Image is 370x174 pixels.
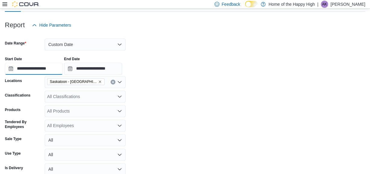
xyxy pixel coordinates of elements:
[98,80,102,84] button: Remove Saskatoon - Stonebridge - Prairie Records from selection in this group
[45,38,126,51] button: Custom Date
[5,107,21,112] label: Products
[117,80,122,84] button: Open list of options
[5,93,31,98] label: Classifications
[47,78,105,85] span: Saskatoon - Stonebridge - Prairie Records
[117,123,122,128] button: Open list of options
[64,63,122,75] input: Press the down key to open a popover containing a calendar.
[222,1,240,7] span: Feedback
[5,151,21,156] label: Use Type
[245,7,245,8] span: Dark Mode
[5,21,25,29] h3: Report
[50,79,97,85] span: Saskatoon - [GEOGRAPHIC_DATA] - Prairie Records
[330,1,365,8] p: [PERSON_NAME]
[30,19,73,31] button: Hide Parameters
[64,57,80,61] label: End Date
[5,57,22,61] label: Start Date
[12,1,39,7] img: Cova
[117,94,122,99] button: Open list of options
[111,80,115,84] button: Clear input
[321,1,328,8] div: Amelia Kehrig
[269,1,315,8] p: Home of the Happy High
[5,136,21,141] label: Sale Type
[5,41,26,46] label: Date Range
[322,1,327,8] span: AK
[5,63,63,75] input: Press the down key to open a popover containing a calendar.
[245,1,258,7] input: Dark Mode
[317,1,318,8] p: |
[45,134,126,146] button: All
[39,22,71,28] span: Hide Parameters
[5,120,42,129] label: Tendered By Employees
[5,166,23,170] label: Is Delivery
[117,109,122,113] button: Open list of options
[45,149,126,161] button: All
[5,78,22,83] label: Locations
